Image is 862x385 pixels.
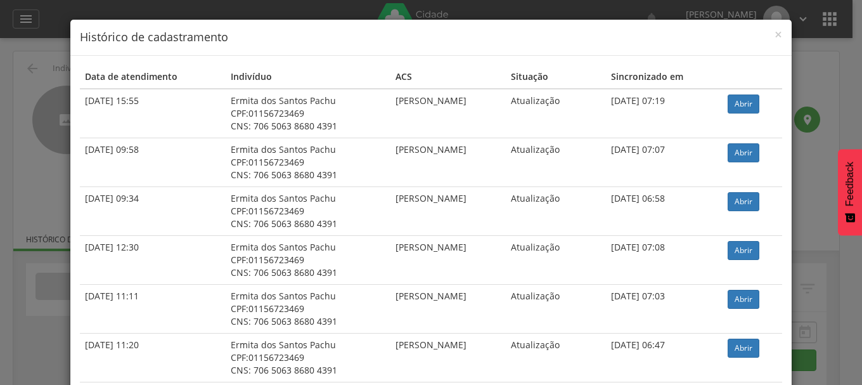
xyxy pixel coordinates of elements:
div: Ermita dos Santos Pachu [231,290,386,303]
td: [DATE] 07:03 [606,284,723,333]
td: [DATE] 07:08 [606,235,723,284]
td: [DATE] 09:58 [80,138,226,186]
td: [DATE] 15:55 [80,89,226,138]
td: [DATE] 06:47 [606,333,723,382]
a: Abrir [728,290,759,309]
div: CNS: 706 5063 8680 4391 [231,364,386,377]
td: [DATE] 12:30 [80,235,226,284]
div: CNS: 706 5063 8680 4391 [231,218,386,230]
div: CNS: 706 5063 8680 4391 [231,315,386,328]
div: Atualização [511,339,601,351]
div: Atualização [511,192,601,205]
div: CPF: [231,303,386,315]
td: [PERSON_NAME] [390,235,505,284]
div: CNS: 706 5063 8680 4391 [231,169,386,181]
td: [DATE] 06:58 [606,186,723,235]
div: CNS: 706 5063 8680 4391 [231,120,386,133]
span: Feedback [844,162,856,206]
div: CPF: [231,205,386,218]
span: × [775,25,782,43]
div: Ermita dos Santos Pachu [231,241,386,254]
th: Sincronizado em [606,65,723,89]
td: [DATE] 11:11 [80,284,226,333]
td: [PERSON_NAME] [390,333,505,382]
div: Ermita dos Santos Pachu [231,143,386,156]
button: Close [775,28,782,41]
button: Feedback - Mostrar pesquisa [838,149,862,235]
a: Abrir [728,192,759,211]
span: 01156723469 [248,107,304,119]
span: 01156723469 [248,205,304,217]
div: CNS: 706 5063 8680 4391 [231,266,386,279]
a: Abrir [728,95,759,114]
td: [DATE] 09:34 [80,186,226,235]
div: CPF: [231,254,386,266]
h4: Histórico de cadastramento [80,29,782,46]
div: Ermita dos Santos Pachu [231,339,386,351]
div: Atualização [511,143,601,156]
div: Ermita dos Santos Pachu [231,192,386,205]
div: CPF: [231,156,386,169]
td: [PERSON_NAME] [390,186,505,235]
td: [DATE] 07:07 [606,138,723,186]
th: Situação [506,65,607,89]
td: [PERSON_NAME] [390,89,505,138]
td: [DATE] 07:19 [606,89,723,138]
span: 01156723469 [248,351,304,363]
div: Atualização [511,241,601,254]
td: [PERSON_NAME] [390,284,505,333]
div: CPF: [231,351,386,364]
div: Atualização [511,290,601,303]
th: Indivíduo [226,65,391,89]
span: 01156723469 [248,156,304,168]
th: Data de atendimento [80,65,226,89]
a: Abrir [728,339,759,358]
a: Abrir [728,143,759,162]
a: Abrir [728,241,759,260]
div: Atualização [511,95,601,107]
div: CPF: [231,107,386,120]
div: Ermita dos Santos Pachu [231,95,386,107]
td: [PERSON_NAME] [390,138,505,186]
td: [DATE] 11:20 [80,333,226,382]
span: 01156723469 [248,254,304,266]
th: ACS [390,65,505,89]
span: 01156723469 [248,303,304,315]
